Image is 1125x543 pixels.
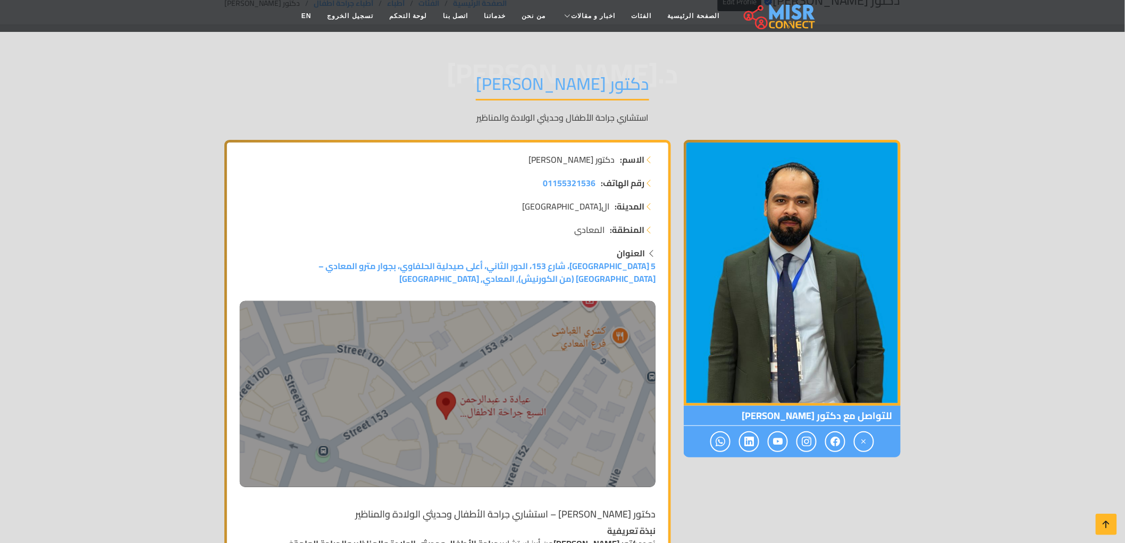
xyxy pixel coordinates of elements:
[684,406,901,426] span: للتواصل مع دكتور [PERSON_NAME]
[528,153,615,166] span: دكتور [PERSON_NAME]
[660,6,727,26] a: الصفحة الرئيسية
[240,508,656,520] h1: دكتور [PERSON_NAME] – استشاري جراحة الأطفال وحديثي الولادة والمناظير
[476,6,514,26] a: خدماتنا
[320,6,381,26] a: تسجيل الخروج
[224,111,901,124] p: استشاري جراحة الأطفال وحديثي الولادة والمناظير
[620,153,644,166] strong: الاسم:
[574,223,605,236] span: المعادي
[610,223,644,236] strong: المنطقة:
[381,6,435,26] a: لوحة التحكم
[744,3,815,29] img: main.misr_connect
[543,175,595,191] span: 01155321536
[601,177,644,189] strong: رقم الهاتف:
[293,6,320,26] a: EN
[684,140,901,406] img: دكتور عبدالرحمن السبع
[615,200,644,213] strong: المدينة:
[553,6,624,26] a: اخبار و مقالات
[571,11,616,21] span: اخبار و مقالات
[607,523,656,539] strong: نبذة تعريفية
[543,177,595,189] a: 01155321536
[514,6,553,26] a: من نحن
[240,258,656,487] a: 5 [GEOGRAPHIC_DATA]، شارع 153، الدور الثاني، أعلى صيدلية الحلفاوي، بجوار مترو المعادي – [GEOGRAPH...
[476,73,649,101] h1: دكتور [PERSON_NAME]
[435,6,476,26] a: اتصل بنا
[624,6,660,26] a: الفئات
[522,200,609,213] span: ال[GEOGRAPHIC_DATA]
[240,301,656,487] img: دكتور عبدالرحمن السبع
[617,245,645,261] strong: العنوان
